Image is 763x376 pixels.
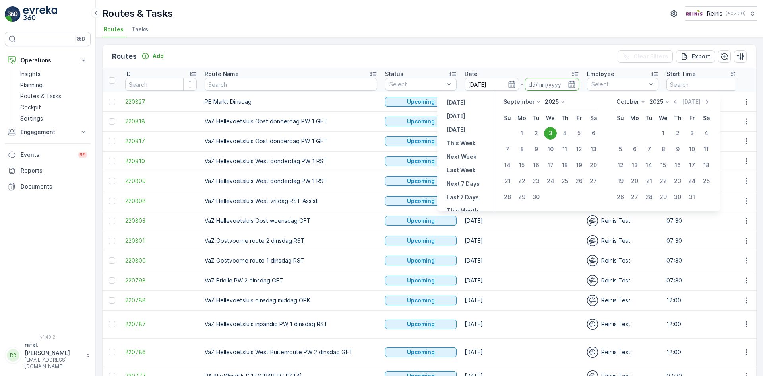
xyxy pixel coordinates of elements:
img: logo_light-DOdMpM7g.png [23,6,57,22]
div: 3 [686,127,698,140]
div: Toggle Row Selected [109,99,115,105]
div: 11 [558,143,571,156]
div: 12 [614,159,627,171]
p: Last Week [447,166,476,174]
td: VaZ Hellevoetsluis West vrijdag RST Assist [201,191,381,211]
td: [DATE] [461,231,583,251]
td: VaZ Hellevoetsluis Oost donderdag PW 1 GFT [201,111,381,131]
span: Routes [104,25,124,33]
p: 2025 [545,98,559,106]
td: 07:30 [662,251,742,271]
a: 220798 [125,277,197,284]
div: 25 [558,175,571,187]
p: Upcoming [407,348,435,356]
th: Friday [572,111,586,125]
td: [DATE] [461,310,583,338]
div: Reinis Test [587,347,658,358]
div: 19 [573,159,585,171]
p: Upcoming [407,197,435,205]
span: 220788 [125,296,197,304]
p: Route Name [205,70,239,78]
div: 4 [558,127,571,140]
p: Date [465,70,478,78]
div: 27 [628,191,641,203]
div: Toggle Row Selected [109,238,115,244]
div: 17 [544,159,557,171]
div: 26 [573,175,585,187]
div: 8 [515,143,528,156]
p: This Month [447,207,478,215]
button: Upcoming [385,296,457,305]
p: rafal.[PERSON_NAME] [25,341,82,357]
img: svg%3e [587,255,598,266]
a: 220808 [125,197,197,205]
td: [DATE] [461,211,583,231]
img: svg%3e [587,215,598,226]
button: Upcoming [385,136,457,146]
p: Settings [20,115,43,123]
td: [DATE] [461,271,583,290]
div: 15 [515,159,528,171]
p: [EMAIL_ADDRESS][DOMAIN_NAME] [25,357,82,370]
div: 21 [643,175,655,187]
p: Operations [21,56,75,64]
span: 220818 [125,117,197,125]
th: Sunday [500,111,515,125]
button: This Week [443,138,479,148]
td: VaZ Hellevoetsluis inpandig PW 1 dinsdag RST [201,310,381,338]
p: Events [21,151,73,159]
span: 220810 [125,157,197,165]
p: This Week [447,139,476,147]
div: 3 [544,127,557,140]
p: Select [591,80,646,88]
a: 220803 [125,217,197,225]
a: Reports [5,163,91,179]
th: Saturday [699,111,713,125]
div: Toggle Row Selected [109,257,115,264]
div: 7 [501,143,514,156]
th: Thursday [558,111,572,125]
div: 27 [587,175,600,187]
div: Reinis Test [587,215,658,226]
div: 19 [614,175,627,187]
p: Routes & Tasks [102,7,173,20]
div: 17 [686,159,698,171]
a: 220787 [125,320,197,328]
th: Monday [515,111,529,125]
button: Upcoming [385,216,457,226]
button: Engagement [5,124,91,140]
div: Reinis Test [587,275,658,286]
div: 10 [686,143,698,156]
div: RR [7,349,19,362]
div: Reinis Test [587,235,658,246]
input: Search [205,78,377,91]
div: 13 [628,159,641,171]
th: Wednesday [656,111,670,125]
input: Search [666,78,738,91]
div: 22 [657,175,670,187]
div: 8 [657,143,670,156]
p: Last 7 Days [447,193,479,201]
button: Operations [5,53,91,68]
th: Thursday [670,111,685,125]
button: Upcoming [385,196,457,206]
td: VaZ Hellevoetsluis West donderdag PW 1 RST [201,151,381,171]
div: 23 [530,175,542,187]
p: - [521,80,523,89]
a: Events99 [5,147,91,163]
div: 15 [657,159,670,171]
img: svg%3e [587,275,598,286]
div: 1 [515,127,528,140]
a: Documents [5,179,91,195]
a: 220817 [125,137,197,145]
div: Toggle Row Selected [109,158,115,164]
p: Upcoming [407,177,435,185]
a: Planning [17,80,91,91]
button: Reinis(+02:00) [685,6,757,21]
p: ⌘B [77,36,85,42]
p: ( +02:00 ) [726,10,746,17]
div: Toggle Row Selected [109,198,115,204]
